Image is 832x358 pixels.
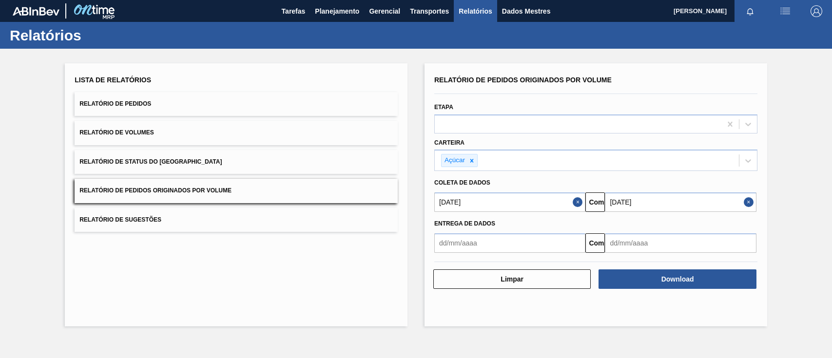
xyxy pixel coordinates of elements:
img: TNhmsLtSVTkK8tSr43FrP2fwEKptu5GPRR3wAAAABJRU5ErkJggg== [13,7,59,16]
font: [PERSON_NAME] [674,7,727,15]
button: Notificações [735,4,766,18]
font: Lista de Relatórios [75,76,151,84]
font: Comeu [589,239,612,247]
input: dd/mm/aaaa [605,233,756,253]
font: Dados Mestres [502,7,551,15]
font: Carteira [434,139,464,146]
font: Relatório de Sugestões [79,216,161,223]
font: Download [661,275,694,283]
img: ações do usuário [779,5,791,17]
button: Relatório de Volumes [75,121,398,145]
font: Relatórios [10,27,81,43]
font: Açúcar [445,156,465,164]
input: dd/mm/aaaa [434,192,585,212]
font: Comeu [589,198,612,206]
font: Relatório de Pedidos [79,100,151,107]
font: Relatório de Volumes [79,130,154,136]
button: Relatório de Status do [GEOGRAPHIC_DATA] [75,150,398,174]
button: Fechar [573,192,585,212]
button: Comeu [585,192,605,212]
font: Tarefas [282,7,306,15]
font: Etapa [434,104,453,111]
img: Sair [811,5,822,17]
input: dd/mm/aaaa [434,233,585,253]
font: Limpar [501,275,523,283]
button: Relatório de Pedidos Originados por Volume [75,179,398,203]
button: Close [744,192,756,212]
font: Transportes [410,7,449,15]
button: Relatório de Sugestões [75,208,398,232]
font: Coleta de dados [434,179,490,186]
font: Relatório de Pedidos Originados por Volume [434,76,612,84]
font: Relatório de Status do [GEOGRAPHIC_DATA] [79,158,222,165]
font: Relatório de Pedidos Originados por Volume [79,188,232,194]
button: Comeu [585,233,605,253]
button: Relatório de Pedidos [75,92,398,116]
button: Limpar [433,269,591,289]
font: Planejamento [315,7,359,15]
input: dd/mm/aaaa [605,192,756,212]
font: Gerencial [369,7,400,15]
font: Relatórios [459,7,492,15]
button: Download [599,269,756,289]
font: Entrega de dados [434,220,495,227]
